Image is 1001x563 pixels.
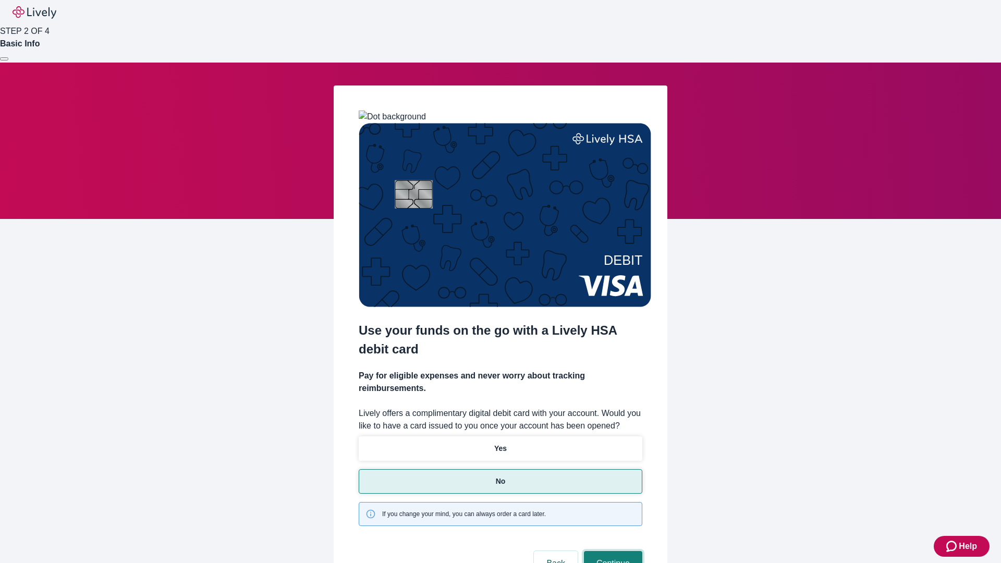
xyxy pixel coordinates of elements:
button: Zendesk support iconHelp [934,536,990,557]
h2: Use your funds on the go with a Lively HSA debit card [359,321,642,359]
button: Yes [359,436,642,461]
h4: Pay for eligible expenses and never worry about tracking reimbursements. [359,370,642,395]
span: Help [959,540,977,553]
label: Lively offers a complimentary digital debit card with your account. Would you like to have a card... [359,407,642,432]
p: Yes [494,443,507,454]
img: Lively [13,6,56,19]
button: No [359,469,642,494]
img: Dot background [359,111,426,123]
img: Debit card [359,123,651,307]
svg: Zendesk support icon [946,540,959,553]
span: If you change your mind, you can always order a card later. [382,509,546,519]
p: No [496,476,506,487]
